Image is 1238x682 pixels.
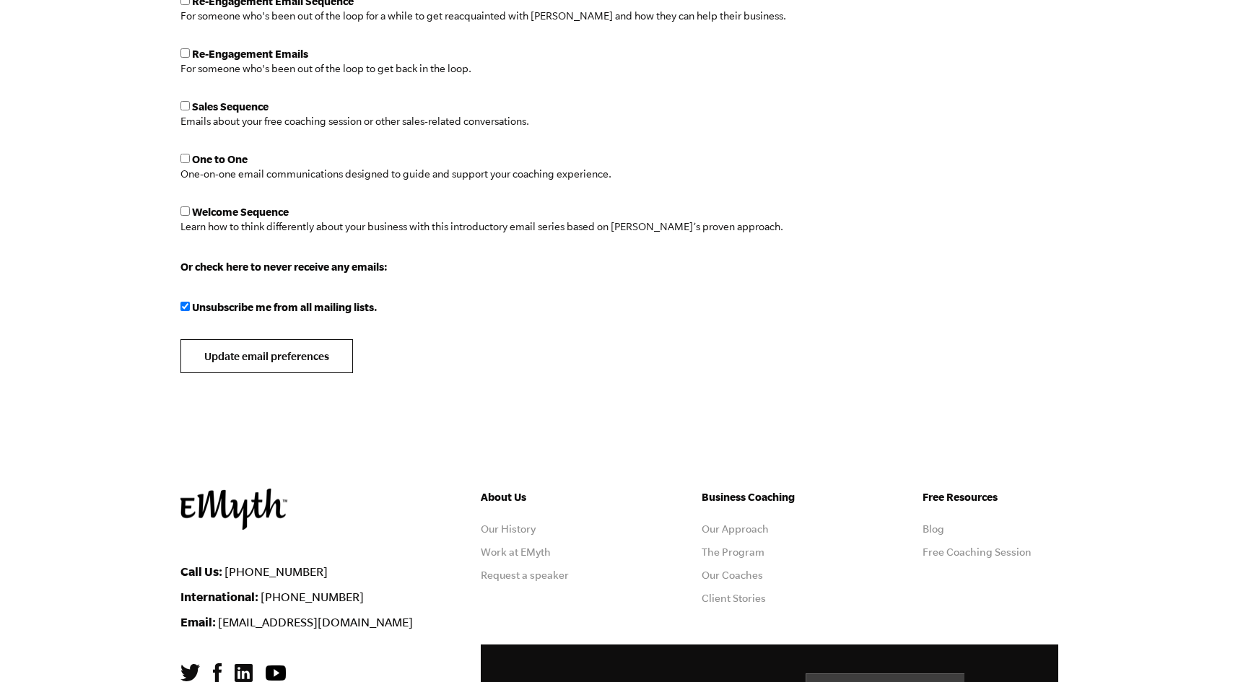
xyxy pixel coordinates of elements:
[180,664,200,681] img: Twitter
[266,665,286,681] img: YouTube
[923,489,1058,506] h5: Free Resources
[180,564,222,578] strong: Call Us:
[923,546,1032,558] a: Free Coaching Session
[192,301,378,313] span: Unsubscribe me from all mailing lists.
[180,7,786,25] p: For someone who's been out of the loop for a while to get reacquainted with [PERSON_NAME] and how...
[702,489,837,506] h5: Business Coaching
[481,546,551,558] a: Work at EMyth
[180,165,786,183] p: One-on-one email communications designed to guide and support your coaching experience.
[180,218,786,235] p: Learn how to think differently about your business with this introductory email series based on [...
[180,302,190,311] input: Unsubscribe me from all mailing lists.
[180,615,216,629] strong: Email:
[225,565,328,578] a: [PHONE_NUMBER]
[213,663,222,682] img: Facebook
[180,60,786,77] p: For someone who's been out of the loop to get back in the loop.
[235,664,253,682] img: LinkedIn
[923,523,944,535] a: Blog
[180,339,353,374] input: Update email preferences
[192,100,269,113] span: Sales Sequence
[702,523,769,535] a: Our Approach
[481,489,616,506] h5: About Us
[481,569,569,581] a: Request a speaker
[702,569,763,581] a: Our Coaches
[192,48,308,60] span: Re-Engagement Emails
[180,489,287,530] img: EMyth
[218,616,413,629] a: [EMAIL_ADDRESS][DOMAIN_NAME]
[192,206,289,218] span: Welcome Sequence
[180,258,786,276] p: Or check here to never receive any emails:
[481,523,536,535] a: Our History
[192,153,248,165] span: One to One
[702,593,766,604] a: Client Stories
[180,590,258,603] strong: International:
[261,590,364,603] a: [PHONE_NUMBER]
[180,113,786,130] p: Emails about your free coaching session or other sales-related conversations.
[702,546,764,558] a: The Program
